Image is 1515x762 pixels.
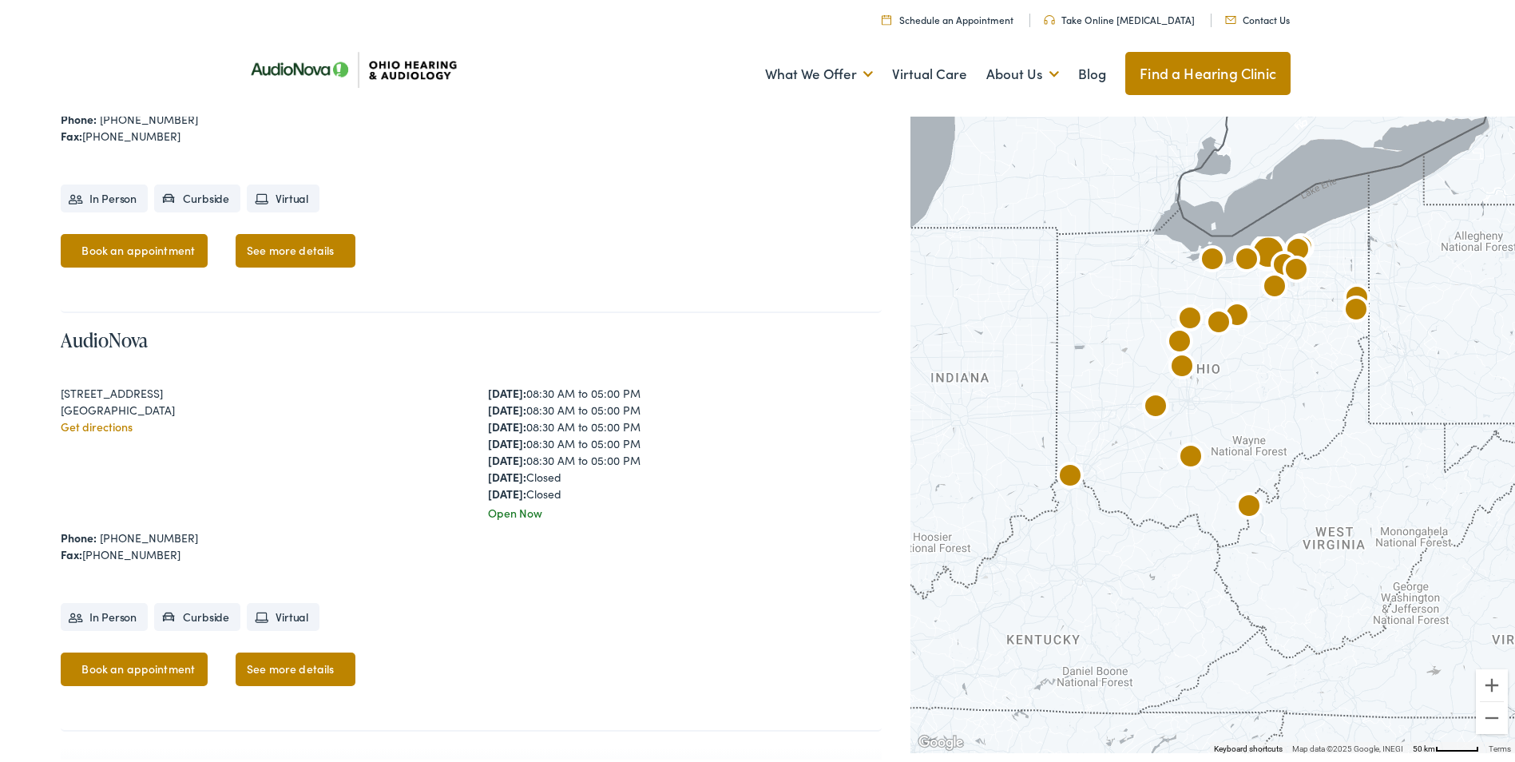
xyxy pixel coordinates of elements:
[154,600,240,628] li: Curbside
[488,502,882,518] div: Open Now
[1331,283,1382,334] div: AudioNova
[1044,12,1055,22] img: Headphones icone to schedule online hearing test in Cincinnati, OH
[1413,741,1435,750] span: 50 km
[1259,238,1310,289] div: AudioNova
[488,399,526,415] strong: [DATE]:
[61,125,882,141] div: [PHONE_NUMBER]
[100,526,198,542] a: [PHONE_NUMBER]
[488,432,526,448] strong: [DATE]:
[154,181,240,209] li: Curbside
[61,526,97,542] strong: Phone:
[488,415,526,431] strong: [DATE]:
[100,108,198,124] a: [PHONE_NUMBER]
[61,231,208,264] a: Book an appointment
[1078,42,1106,101] a: Blog
[1224,479,1275,530] div: AudioNova
[1193,296,1244,347] div: AudioNova
[1221,232,1272,284] div: Ohio Hearing &#038; Audiology &#8211; Amherst
[1164,292,1216,343] div: Ohio Hearing & Audiology by AudioNova
[247,181,319,209] li: Virtual
[61,543,882,560] div: [PHONE_NUMBER]
[1156,339,1208,391] div: AudioNova
[488,382,526,398] strong: [DATE]:
[914,729,967,750] img: Google
[1292,741,1403,750] span: Map data ©2025 Google, INEGI
[1044,10,1195,23] a: Take Online [MEDICAL_DATA]
[236,649,355,683] a: See more details
[1408,739,1484,750] button: Map Scale: 50 km per 51 pixels
[1225,13,1236,21] img: Mail icon representing email contact with Ohio Hearing in Cincinnati, OH
[488,482,526,498] strong: [DATE]:
[61,323,148,350] a: AudioNova
[1212,288,1263,339] div: Ohio Hearing &#038; Audiology by AudioNova
[61,382,454,399] div: [STREET_ADDRESS]
[1476,666,1508,698] button: Zoom in
[488,382,882,499] div: 08:30 AM to 05:00 PM 08:30 AM to 05:00 PM 08:30 AM to 05:00 PM 08:30 AM to 05:00 PM 08:30 AM to 0...
[1476,699,1508,731] button: Zoom out
[1272,223,1323,274] div: AudioNova
[61,543,82,559] strong: Fax:
[61,399,454,415] div: [GEOGRAPHIC_DATA]
[1214,740,1283,752] button: Keyboard shortcuts
[1125,49,1291,92] a: Find a Hearing Clinic
[61,649,208,683] a: Book an appointment
[61,600,148,628] li: In Person
[1130,379,1181,431] div: AudioNova
[61,125,82,141] strong: Fax:
[1249,260,1300,311] div: AudioNova
[1187,232,1238,284] div: AudioNova
[882,11,891,22] img: Calendar Icon to schedule a hearing appointment in Cincinnati, OH
[1331,271,1382,322] div: AudioNova
[61,108,97,124] strong: Phone:
[1243,227,1294,278] div: AudioNova
[765,42,873,101] a: What We Offer
[247,600,319,628] li: Virtual
[1225,10,1290,23] a: Contact Us
[488,449,526,465] strong: [DATE]:
[914,729,967,750] a: Open this area in Google Maps (opens a new window)
[488,466,526,482] strong: [DATE]:
[1154,315,1205,366] div: AudioNova
[61,181,148,209] li: In Person
[61,415,133,431] a: Get directions
[1275,220,1327,272] div: Ohio Hearing &#038; Audiology by AudioNova
[236,231,355,264] a: See more details
[986,42,1059,101] a: About Us
[1045,449,1096,500] div: AudioNova
[892,42,967,101] a: Virtual Care
[1165,430,1216,481] div: AudioNova
[882,10,1013,23] a: Schedule an Appointment
[1271,243,1322,294] div: AudioNova
[1489,741,1511,750] a: Terms (opens in new tab)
